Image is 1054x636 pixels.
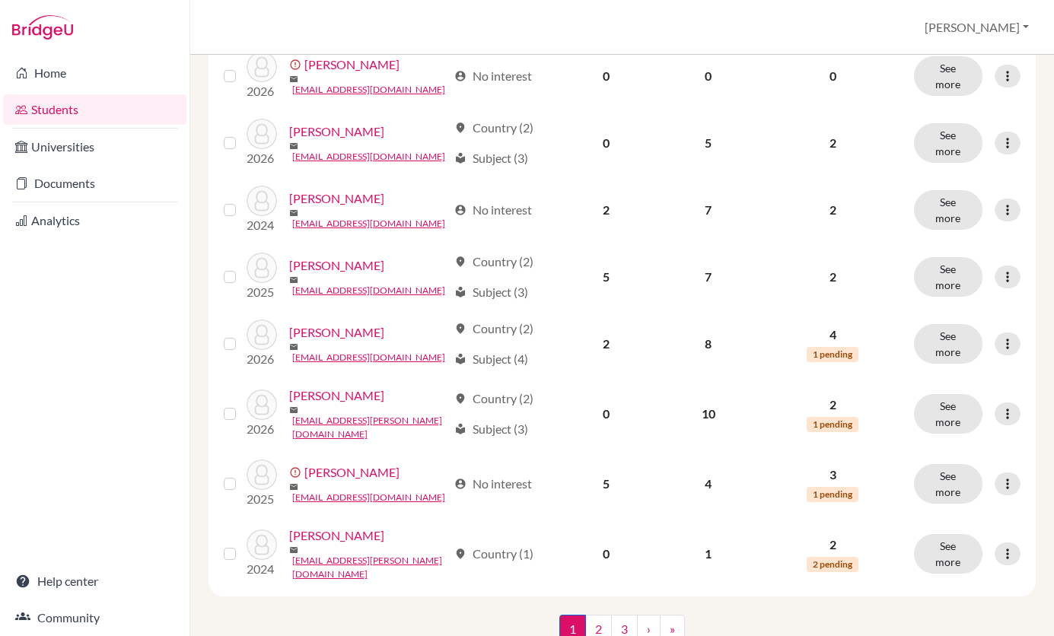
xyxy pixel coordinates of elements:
a: [EMAIL_ADDRESS][DOMAIN_NAME] [292,284,445,297]
span: mail [289,545,298,555]
td: 5 [556,243,656,310]
span: mail [289,275,298,285]
td: 2 [556,310,656,377]
img: Hammerson-Jones, William [247,390,277,420]
td: 10 [656,377,761,450]
td: 7 [656,243,761,310]
p: 3 [770,466,896,484]
a: [PERSON_NAME] [289,526,384,545]
td: 2 [556,176,656,243]
span: account_circle [454,478,466,490]
img: Griffin, Kian [247,119,277,149]
td: 0 [556,517,656,590]
a: Universities [3,132,186,162]
span: 1 pending [807,487,858,502]
a: [EMAIL_ADDRESS][DOMAIN_NAME] [292,83,445,97]
div: Country (2) [454,119,533,137]
p: 2 [770,268,896,286]
span: mail [289,342,298,351]
div: No interest [454,475,532,493]
div: Subject (3) [454,283,528,301]
p: 0 [770,67,896,85]
span: location_on [454,323,466,335]
p: 2026 [247,420,277,438]
a: [PERSON_NAME] [304,463,400,482]
td: 8 [656,310,761,377]
p: 2025 [247,283,277,301]
button: See more [914,123,982,163]
img: Fung, Tristan [247,52,277,82]
span: mail [289,142,298,151]
p: 2024 [247,216,277,234]
span: error_outline [289,59,304,71]
td: 0 [656,43,761,110]
div: Country (1) [454,545,533,563]
p: 2026 [247,149,277,167]
img: Gupta, Arjun [247,186,277,216]
td: 5 [556,450,656,517]
div: Subject (3) [454,149,528,167]
a: Home [3,58,186,88]
td: 0 [556,110,656,176]
a: [EMAIL_ADDRESS][DOMAIN_NAME] [292,150,445,164]
p: 2024 [247,560,277,578]
p: 2 [770,134,896,152]
a: Documents [3,168,186,199]
td: 1 [656,517,761,590]
a: [EMAIL_ADDRESS][DOMAIN_NAME] [292,351,445,364]
button: See more [914,324,982,364]
a: Analytics [3,205,186,236]
span: mail [289,405,298,415]
a: [PERSON_NAME] [289,323,384,342]
button: See more [914,56,982,96]
p: 2 [770,396,896,414]
div: Subject (3) [454,420,528,438]
span: 2 pending [807,557,858,572]
img: Houldsworth, Frederick [247,460,277,490]
a: [EMAIL_ADDRESS][PERSON_NAME][DOMAIN_NAME] [292,554,448,581]
img: Bridge-U [12,15,73,40]
a: [PERSON_NAME] [289,122,384,141]
td: 5 [656,110,761,176]
span: location_on [454,393,466,405]
div: Country (2) [454,320,533,338]
img: Hall, Felix [247,320,277,350]
a: [PERSON_NAME] [289,189,384,208]
div: Country (2) [454,253,533,271]
p: 2025 [247,490,277,508]
a: [EMAIL_ADDRESS][DOMAIN_NAME] [292,491,445,504]
div: Subject (4) [454,350,528,368]
p: 2026 [247,82,277,100]
span: local_library [454,423,466,435]
img: Killian-Dawson, Hugo [247,529,277,560]
span: mail [289,208,298,218]
button: See more [914,464,982,504]
a: Community [3,603,186,633]
span: location_on [454,122,466,134]
td: 0 [556,377,656,450]
a: Students [3,94,186,125]
span: mail [289,482,298,491]
p: 4 [770,326,896,344]
td: 0 [556,43,656,110]
span: location_on [454,256,466,268]
span: location_on [454,548,466,560]
p: 2 [770,201,896,219]
p: 2026 [247,350,277,368]
button: See more [914,394,982,434]
span: account_circle [454,204,466,216]
button: See more [914,257,982,297]
a: [PERSON_NAME] [289,256,384,275]
a: Help center [3,566,186,596]
button: See more [914,534,982,574]
div: Country (2) [454,390,533,408]
span: account_circle [454,70,466,82]
span: 1 pending [807,417,858,432]
span: local_library [454,152,466,164]
div: No interest [454,67,532,85]
td: 7 [656,176,761,243]
span: mail [289,75,298,84]
div: No interest [454,201,532,219]
p: 2 [770,536,896,554]
td: 4 [656,450,761,517]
